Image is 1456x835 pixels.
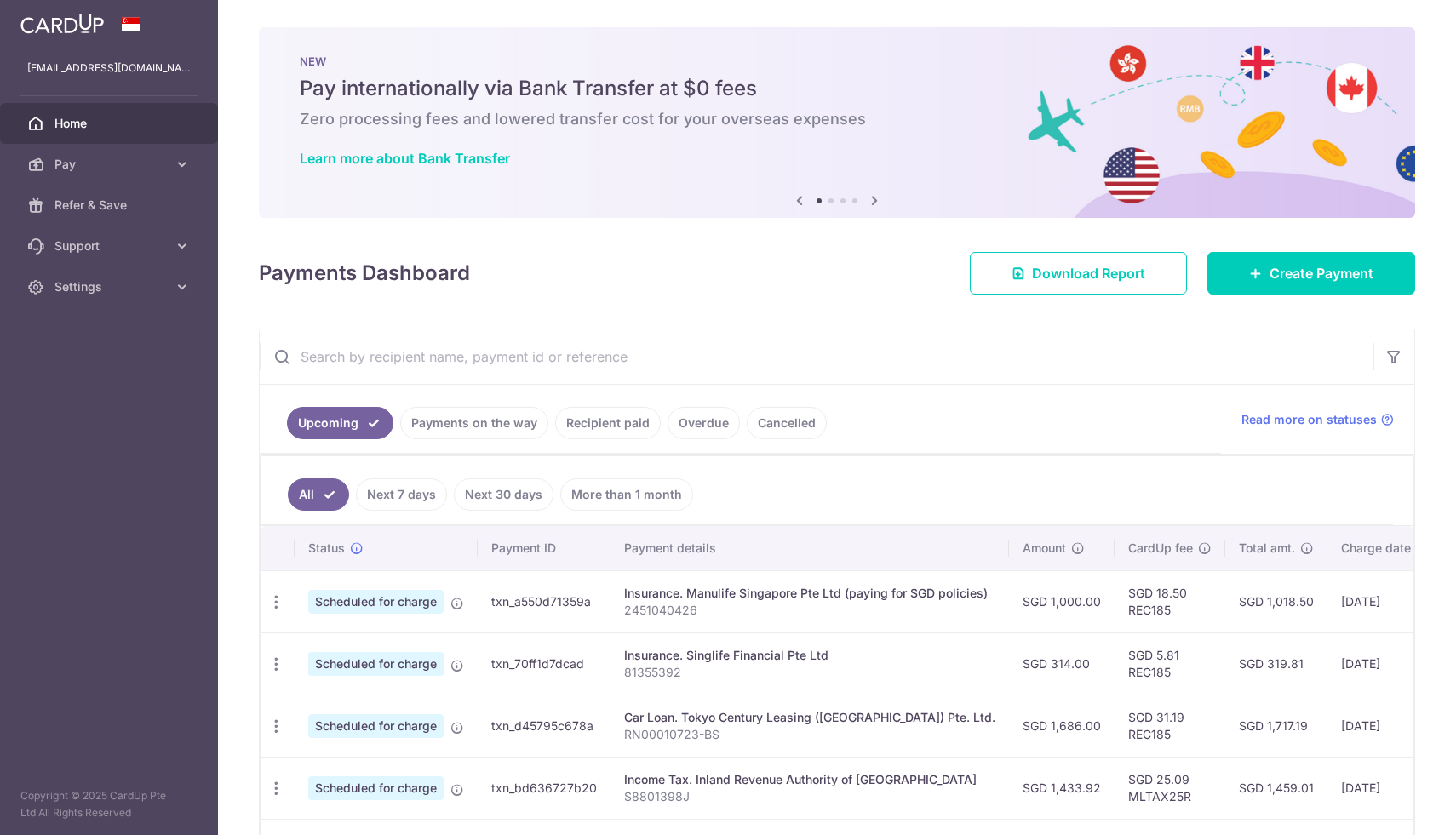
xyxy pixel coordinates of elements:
span: Refer & Save [54,197,167,214]
td: SGD 1,433.92 [1009,757,1115,819]
a: All [288,478,349,511]
span: Charge date [1341,540,1411,557]
td: txn_70ff1d7dcad [478,632,610,695]
td: [DATE] [1327,695,1443,757]
p: 2451040426 [624,602,995,619]
span: CardUp fee [1128,540,1193,557]
a: Cancelled [747,407,827,439]
a: Recipient paid [555,407,661,439]
a: Payments on the way [400,407,548,439]
a: More than 1 month [560,478,693,511]
td: [DATE] [1327,570,1443,632]
a: Next 7 days [356,478,447,511]
span: Pay [54,156,167,173]
div: Car Loan. Tokyo Century Leasing ([GEOGRAPHIC_DATA]) Pte. Ltd. [624,709,995,726]
td: [DATE] [1327,757,1443,819]
td: txn_bd636727b20 [478,757,610,819]
p: NEW [300,54,1374,68]
span: Total amt. [1239,540,1295,557]
a: Overdue [668,407,740,439]
th: Payment ID [478,526,610,570]
input: Search by recipient name, payment id or reference [260,329,1373,384]
h5: Pay internationally via Bank Transfer at $0 fees [300,75,1374,102]
span: Download Report [1032,263,1145,283]
td: SGD 1,686.00 [1009,695,1115,757]
td: SGD 5.81 REC185 [1115,632,1225,695]
p: S8801398J [624,788,995,805]
th: Payment details [610,526,1009,570]
span: Home [54,115,167,132]
td: SGD 1,717.19 [1225,695,1327,757]
td: SGD 18.50 REC185 [1115,570,1225,632]
p: 81355392 [624,664,995,681]
td: SGD 1,018.50 [1225,570,1327,632]
a: Read more on statuses [1241,411,1394,428]
span: Scheduled for charge [308,776,444,800]
span: Scheduled for charge [308,714,444,738]
a: Upcoming [287,407,393,439]
td: SGD 314.00 [1009,632,1115,695]
span: Create Payment [1270,263,1373,283]
div: Insurance. Singlife Financial Pte Ltd [624,647,995,664]
td: txn_d45795c678a [478,695,610,757]
span: Scheduled for charge [308,590,444,614]
a: Create Payment [1207,252,1415,295]
div: Income Tax. Inland Revenue Authority of [GEOGRAPHIC_DATA] [624,771,995,788]
td: SGD 1,459.01 [1225,757,1327,819]
h4: Payments Dashboard [259,258,470,289]
img: CardUp [20,14,104,34]
p: [EMAIL_ADDRESS][DOMAIN_NAME] [27,60,191,77]
td: SGD 1,000.00 [1009,570,1115,632]
div: Insurance. Manulife Singapore Pte Ltd (paying for SGD policies) [624,585,995,602]
span: Scheduled for charge [308,652,444,676]
span: Settings [54,278,167,295]
img: Bank transfer banner [259,27,1415,218]
span: Status [308,540,345,557]
p: RN00010723-BS [624,726,995,743]
td: SGD 31.19 REC185 [1115,695,1225,757]
td: txn_a550d71359a [478,570,610,632]
a: Download Report [970,252,1187,295]
td: SGD 25.09 MLTAX25R [1115,757,1225,819]
h6: Zero processing fees and lowered transfer cost for your overseas expenses [300,109,1374,129]
td: SGD 319.81 [1225,632,1327,695]
span: Amount [1023,540,1066,557]
a: Learn more about Bank Transfer [300,150,510,167]
span: Support [54,237,167,255]
td: [DATE] [1327,632,1443,695]
a: Next 30 days [454,478,553,511]
span: Read more on statuses [1241,411,1377,428]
